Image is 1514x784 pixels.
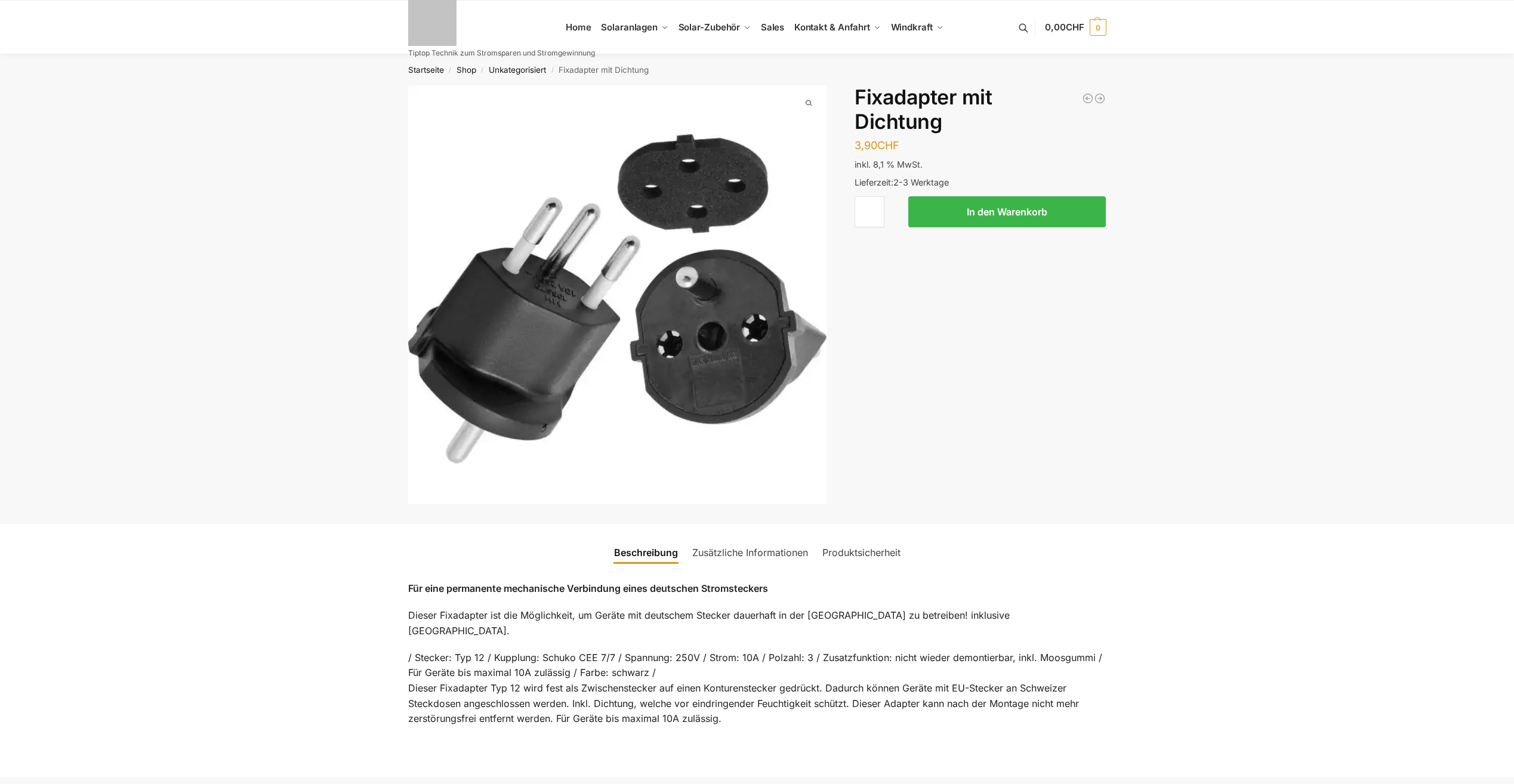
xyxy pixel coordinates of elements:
span: CHF [1066,21,1084,33]
span: Windkraft [891,21,933,33]
span: Solaranlagen [601,21,658,33]
span: / [476,66,489,75]
a: Unkategorisiert [489,65,546,75]
a: 100W Schwarz Flexible Solarpanel PV Monokrystallin für Wohnmobil, Balkonkraftwerk, Boot [1094,92,1106,104]
a: Windkraft [886,1,948,54]
img: Steckdosenadapter-mit Dichtung [408,85,827,504]
span: / [444,66,457,75]
span: Solar-Zubehör [679,21,741,33]
bdi: 3,90 [855,139,899,152]
span: Kontakt & Anfahrt [794,21,870,33]
span: 0 [1090,19,1106,36]
a: NEP 800 Micro Wechselrichter 800W/600W drosselbar Balkon Solar Anlage W-LAN [1082,92,1094,104]
button: In den Warenkorb [908,196,1106,227]
span: Lieferzeit: [855,177,949,187]
a: Zusätzliche Informationen [685,538,815,567]
p: / Stecker: Typ 12 / Kupplung: Schuko CEE 7/7 / Spannung: 250V / Strom: 10A / Polzahl: 3 / Zusatzf... [408,650,1106,727]
strong: Für eine permanente mechanische Verbindung eines deutschen Stromsteckers [408,582,768,594]
a: Solaranlagen [596,1,673,54]
span: inkl. 8,1 % MwSt. [855,159,923,169]
span: 2-3 Werktage [893,177,949,187]
a: Steckdosenadapter mit DichtungSteckdosenadapter mit Dichtung [408,85,827,504]
a: Beschreibung [607,538,685,567]
span: Sales [761,21,785,33]
p: Dieser Fixadapter ist die Möglichkeit, um Geräte mit deutschem Stecker dauerhaft in der [GEOGRAPH... [408,608,1106,638]
nav: Breadcrumb [387,54,1127,85]
h1: Fixadapter mit Dichtung [855,85,1106,134]
input: Produktmenge [855,196,884,227]
span: 0,00 [1045,21,1084,33]
a: Produktsicherheit [815,538,908,567]
span: / [546,66,559,75]
a: Startseite [408,65,444,75]
a: Shop [457,65,476,75]
a: Sales [756,1,789,54]
p: Tiptop Technik zum Stromsparen und Stromgewinnung [408,50,595,57]
a: Kontakt & Anfahrt [789,1,886,54]
a: 0,00CHF 0 [1045,10,1106,45]
a: Solar-Zubehör [673,1,756,54]
span: CHF [877,139,899,152]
